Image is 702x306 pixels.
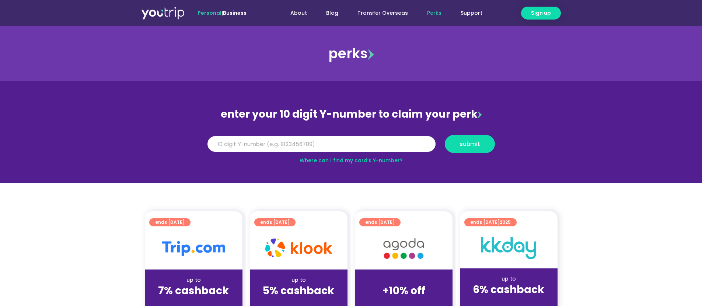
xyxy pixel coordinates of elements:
[223,9,247,17] a: Business
[198,9,247,17] span: |
[382,284,425,298] strong: +10% off
[451,6,492,20] a: Support
[151,276,237,284] div: up to
[359,218,401,226] a: ends [DATE]
[361,298,447,305] div: (for stays only)
[397,276,411,284] span: up to
[466,275,552,283] div: up to
[531,9,551,17] span: Sign up
[470,218,511,226] span: ends [DATE]
[281,6,317,20] a: About
[473,282,544,297] strong: 6% cashback
[521,7,561,20] a: Sign up
[317,6,348,20] a: Blog
[460,141,480,147] span: submit
[466,296,552,304] div: (for stays only)
[260,218,290,226] span: ends [DATE]
[365,218,395,226] span: ends [DATE]
[256,298,342,305] div: (for stays only)
[151,298,237,305] div: (for stays only)
[207,136,436,152] input: 10 digit Y-number (e.g. 8123456789)
[266,6,492,20] nav: Menu
[500,219,511,225] span: 2025
[445,135,495,153] button: submit
[348,6,418,20] a: Transfer Overseas
[204,105,499,124] div: enter your 10 digit Y-number to claim your perk
[300,157,403,164] a: Where can I find my card’s Y-number?
[158,284,229,298] strong: 7% cashback
[254,218,296,226] a: ends [DATE]
[207,135,495,159] form: Y Number
[418,6,451,20] a: Perks
[155,218,185,226] span: ends [DATE]
[464,218,517,226] a: ends [DATE]2025
[263,284,334,298] strong: 5% cashback
[149,218,191,226] a: ends [DATE]
[256,276,342,284] div: up to
[198,9,221,17] span: Personal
